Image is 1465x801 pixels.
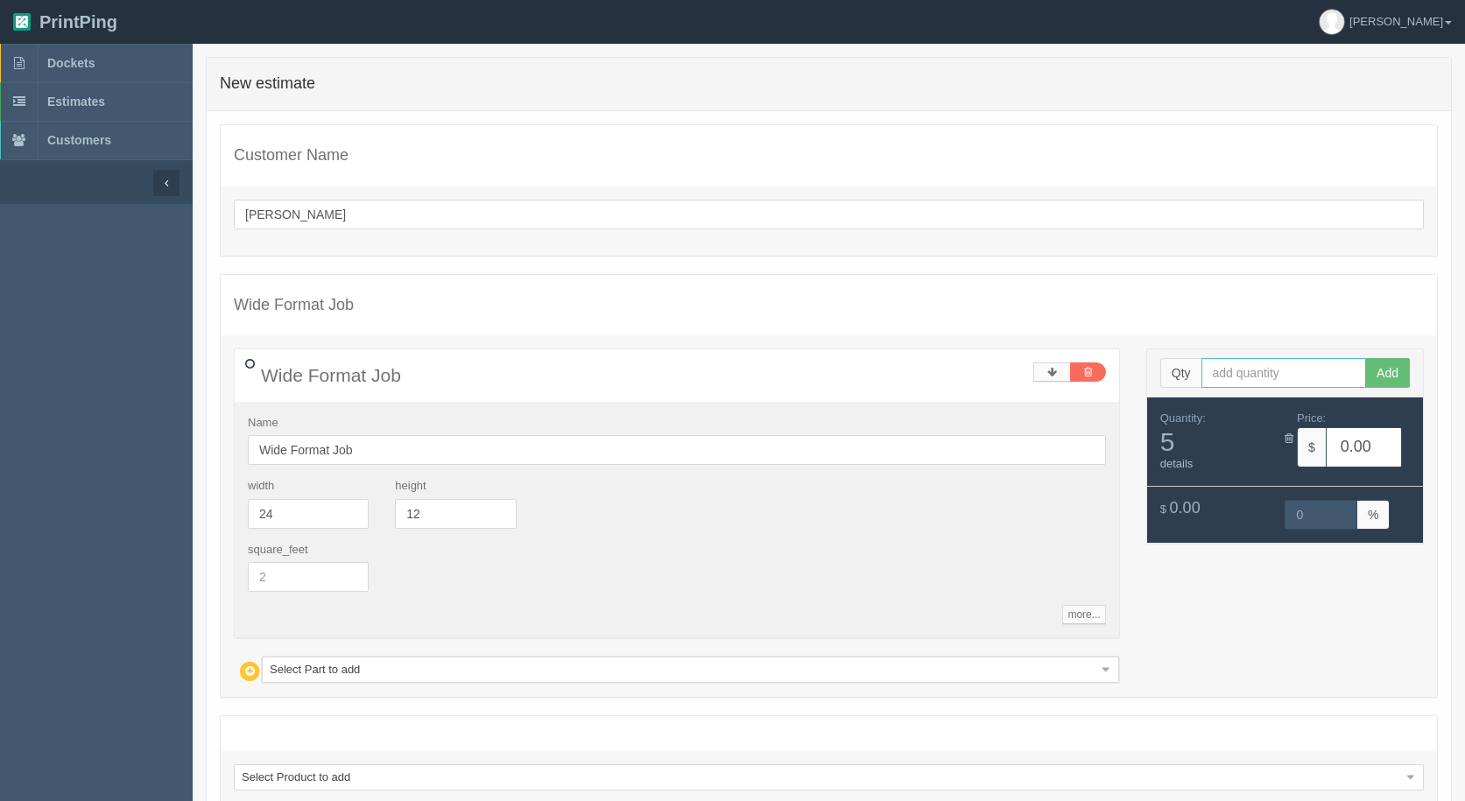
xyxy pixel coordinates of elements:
a: more... [1062,605,1105,624]
a: Select Part to add [262,657,1119,683]
label: height [395,478,426,495]
a: Select Product to add [234,764,1424,790]
span: Select Product to add [242,765,1400,790]
span: Dockets [47,56,95,70]
span: 5 [1160,427,1272,456]
span: Qty [1160,358,1201,388]
span: $ [1297,427,1326,467]
input: Name [248,435,1106,465]
button: Add [1365,358,1410,388]
img: logo-3e63b451c926e2ac314895c53de4908e5d424f24456219fb08d385ab2e579770.png [13,13,31,31]
img: avatar_default-7531ab5dedf162e01f1e0bb0964e6a185e93c5c22dfe317fb01d7f8cd2b1632c.jpg [1320,10,1344,34]
span: Wide Format Job [261,365,401,385]
h4: Customer Name [234,147,1424,165]
a: details [1160,457,1194,470]
span: $ [1160,502,1166,516]
input: 2 [248,562,369,592]
span: Price: [1297,411,1326,425]
h4: Wide Format Job [234,297,1424,314]
label: width [248,478,274,495]
span: Quantity: [1160,411,1206,425]
span: Select Part to add [270,657,1095,682]
h4: New estimate [220,75,1438,93]
span: 0.00 [1170,499,1201,516]
label: Name [248,415,278,432]
span: Estimates [47,95,105,109]
label: square_feet [248,542,308,559]
span: Customers [47,133,111,147]
span: % [1357,500,1390,530]
input: add quantity [1201,358,1367,388]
